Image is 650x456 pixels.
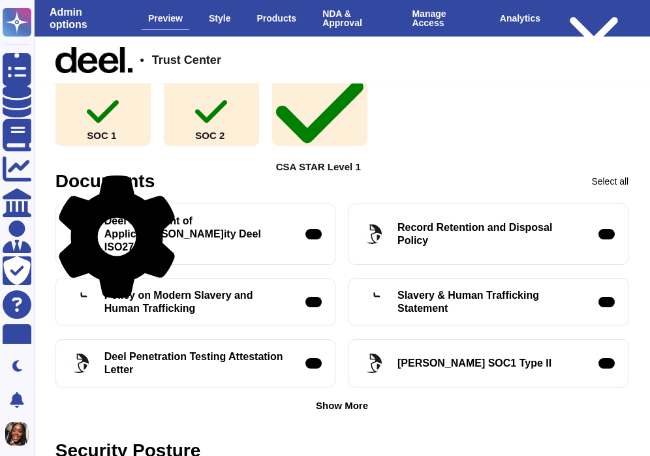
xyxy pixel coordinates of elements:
[591,177,628,186] div: Select all
[104,350,290,376] div: Deel Penetration Testing Attestation Letter
[405,3,480,34] div: Manage Access
[397,289,583,315] div: Slavery & Human Trafficking Statement
[55,172,155,190] div: Documents
[104,215,290,254] div: Deel Statement of Applic[PERSON_NAME]ity Deel ISO27001
[250,7,303,29] div: Products
[5,422,29,446] img: user
[493,7,547,29] div: Analytics
[140,54,144,66] span: •
[397,357,551,370] div: [PERSON_NAME] SOC1 Type II
[316,3,392,34] div: NDA & Approval
[3,419,38,448] button: user
[276,62,364,172] div: CSA STAR Level 1
[55,47,132,73] img: Company Banner
[316,401,368,410] div: Show More
[195,93,227,140] div: SOC 2
[152,54,221,66] span: Trust Center
[104,289,290,315] div: Policy on Modern Slavery and Human Trafficking
[50,6,116,31] h3: Admin options
[142,7,189,30] div: Preview
[202,7,237,29] div: Style
[87,93,119,140] div: SOC 1
[397,221,583,247] div: Record Retention and Disposal Policy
